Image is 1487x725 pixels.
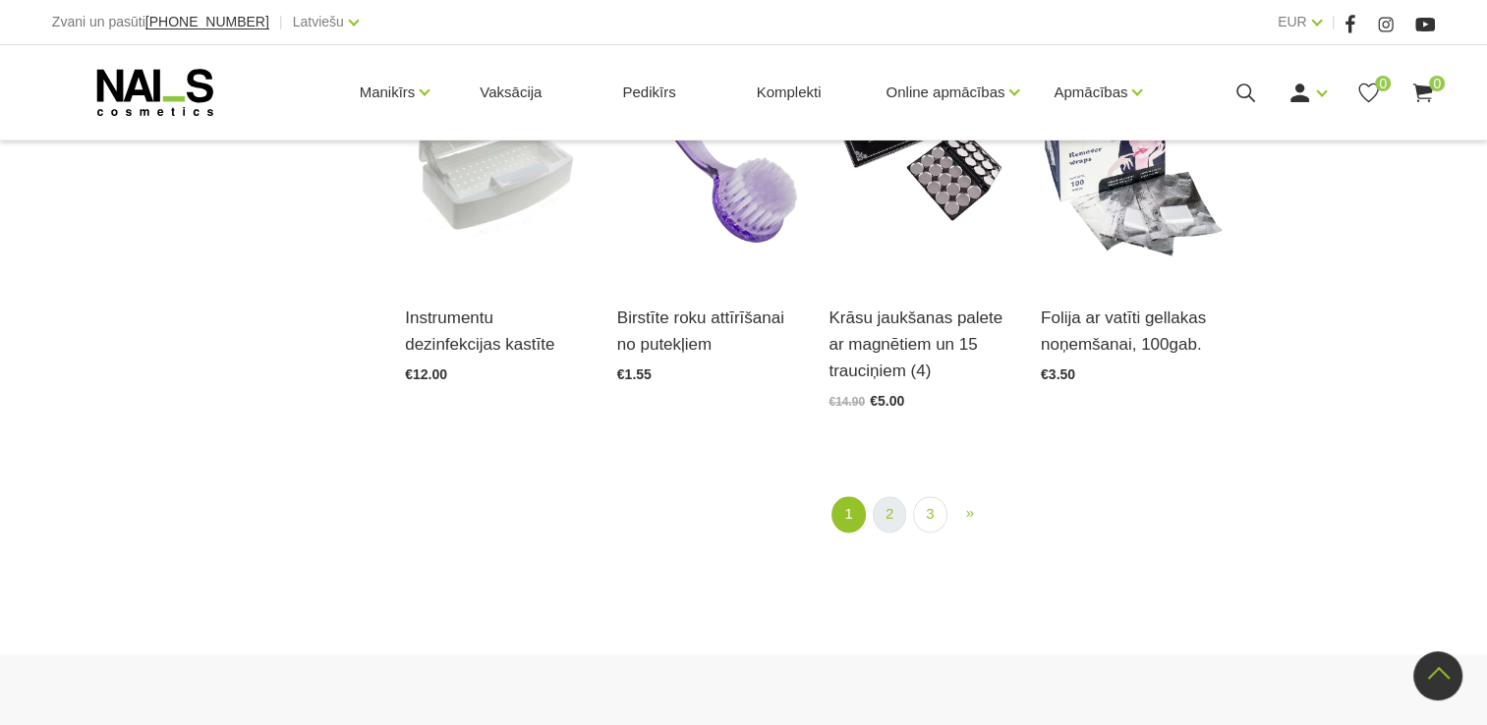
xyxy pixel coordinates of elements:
img: Unikāla krāsu jaukšanas magnētiskā palete ar 15 izņemamiem nodalījumiem. Speciāli pielāgota meist... [829,28,1011,279]
a: Next [954,496,986,530]
a: Online apmācības [886,53,1004,132]
span: €3.50 [1041,366,1075,382]
span: | [279,10,283,34]
a: 2 [873,496,906,532]
a: Birstīte roku attīrīšanai no putekļiem [617,305,800,358]
a: Latviešu [293,10,344,33]
a: 1 [831,496,865,532]
a: Folija ar vatīti gellakas noņemšanai, 100gab. [1041,305,1224,358]
a: Apmācības [1054,53,1127,132]
div: Zvani un pasūti [52,10,269,34]
img: Plastmasas birstīte, nagu vīlēšanas rezultātā radušos, putekļu attīrīšanai.... [617,28,800,279]
span: 0 [1375,76,1391,91]
span: | [1332,10,1336,34]
img: Plastmasas dezinfekcijas kastīte paredzēta manikīra, pedikīra, skropstu pieaudzēšanas u.c. instru... [405,28,588,279]
a: Krāsu jaukšanas palete ar magnētiem un 15 trauciņiem (4) [829,305,1011,385]
a: Instrumentu dezinfekcijas kastīte [405,305,588,358]
span: 0 [1429,76,1445,91]
span: €12.00 [405,366,447,382]
span: » [966,504,974,521]
a: 3 [913,496,946,532]
span: €5.00 [870,393,904,409]
span: €14.90 [829,395,865,409]
a: EUR [1278,10,1307,33]
a: Manikīrs [360,53,416,132]
nav: catalog-product-list [405,496,1435,532]
a: [PHONE_NUMBER] [145,15,269,29]
a: Pedikīrs [606,45,691,139]
span: [PHONE_NUMBER] [145,14,269,29]
a: Komplekti [741,45,837,139]
img: Description [1041,28,1224,279]
span: €1.55 [617,366,652,382]
a: 0 [1356,81,1381,105]
a: Vaksācija [464,45,557,139]
a: 0 [1410,81,1435,105]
